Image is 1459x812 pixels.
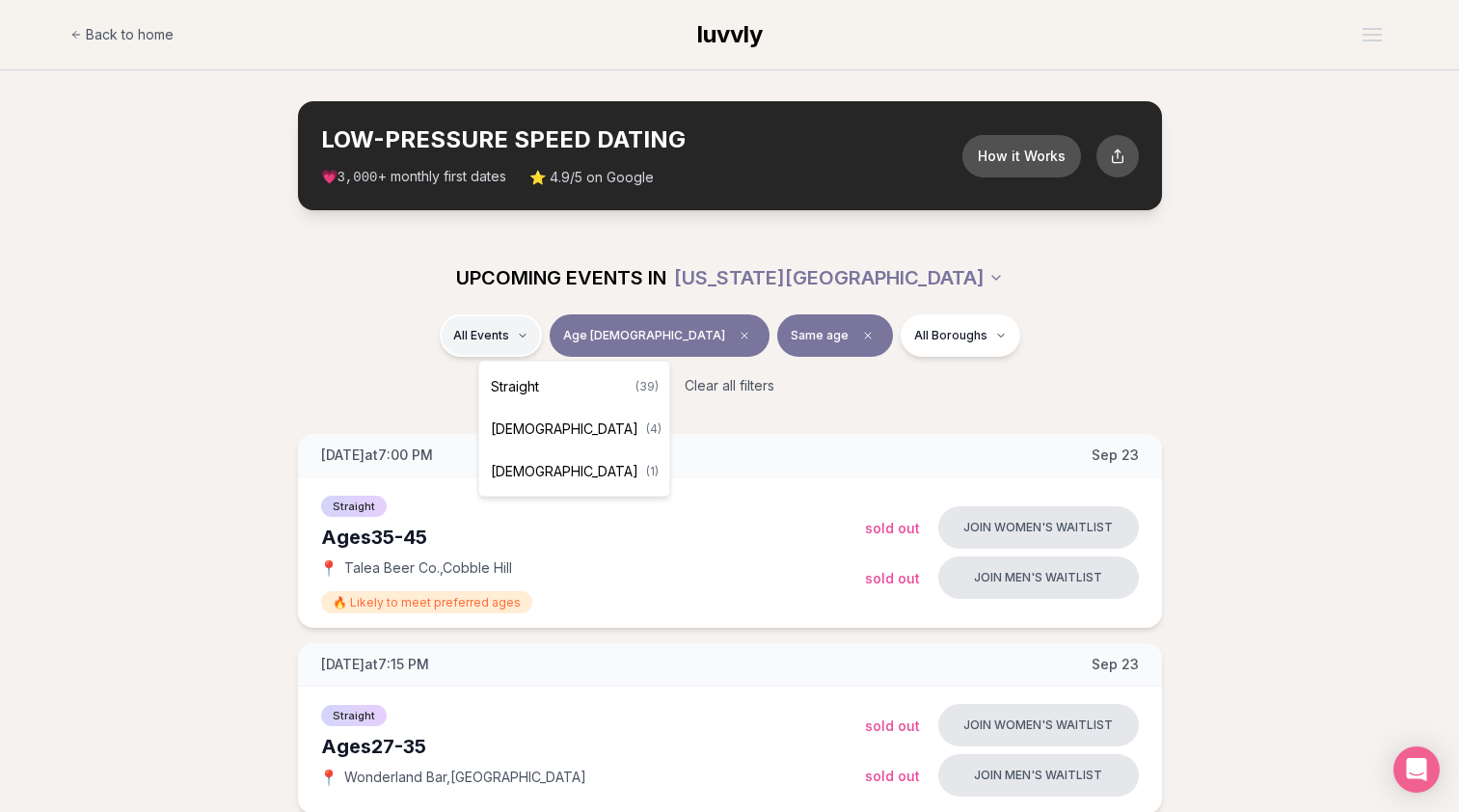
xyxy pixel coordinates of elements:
[491,377,539,396] span: Straight
[635,379,659,394] span: ( 39 )
[646,464,659,479] span: ( 1 )
[491,462,638,481] span: [DEMOGRAPHIC_DATA]
[491,420,638,439] span: [DEMOGRAPHIC_DATA]
[646,421,662,437] span: ( 4 )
